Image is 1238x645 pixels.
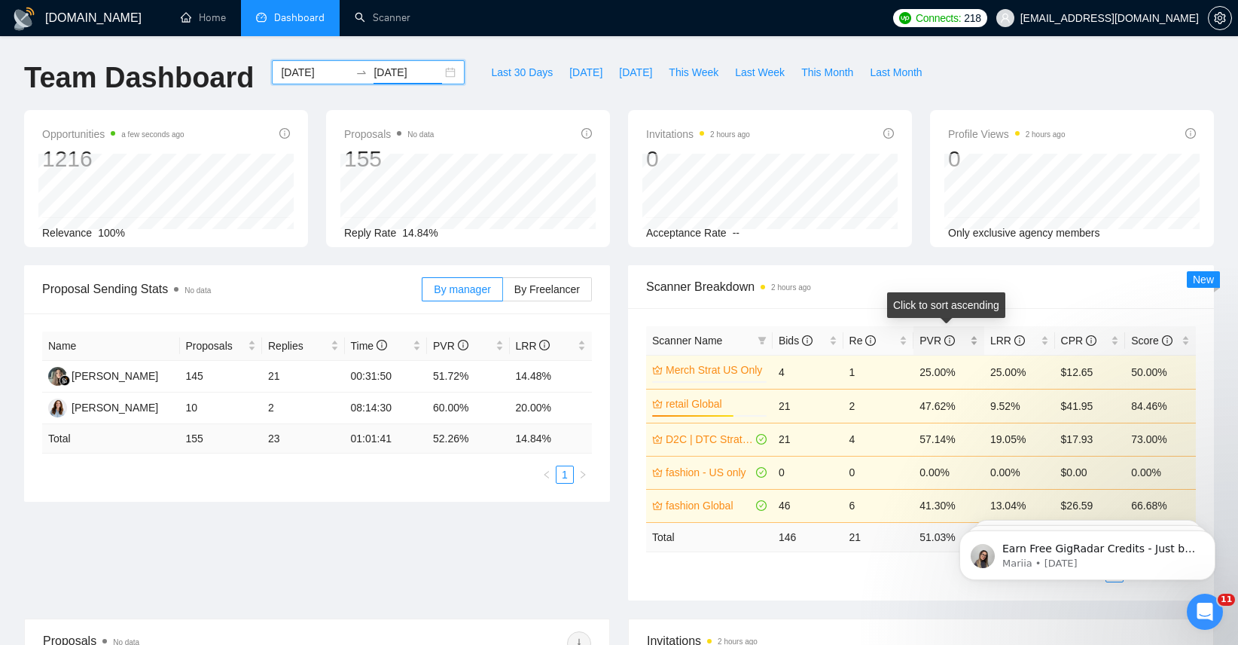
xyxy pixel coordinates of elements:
div: 155 [344,145,434,173]
td: 41.30% [913,489,984,522]
iframe: Intercom live chat [1187,594,1223,630]
td: 52.26 % [427,424,510,454]
span: Replies [268,338,328,354]
span: check-circle [756,434,767,445]
time: 2 hours ago [771,283,811,292]
a: D2C | DTC Strategy [666,431,753,448]
span: Time [351,340,387,352]
td: 6 [843,489,914,522]
td: 2 [262,393,345,424]
td: 14.84 % [510,424,593,454]
span: info-circle [539,340,550,350]
div: Click to sort ascending [887,292,1005,318]
li: Next Page [574,466,592,484]
button: This Week [660,60,727,84]
span: crown [652,365,663,375]
span: info-circle [377,340,387,350]
span: No data [184,286,211,295]
span: [DATE] [619,64,652,81]
span: Scanner Name [652,335,722,347]
span: info-circle [1086,335,1096,346]
span: user [1000,13,1011,23]
td: 145 [180,361,263,393]
h1: Team Dashboard [24,60,254,96]
span: info-circle [458,340,468,350]
span: Connects: [916,10,961,26]
td: 60.00% [427,393,510,424]
span: Last Week [735,64,785,81]
td: 47.62% [913,389,984,423]
td: 4 [773,355,843,389]
td: $0.00 [1055,456,1126,489]
span: info-circle [279,128,290,139]
th: Name [42,332,180,361]
span: Last 30 Days [491,64,553,81]
td: 4 [843,423,914,456]
div: [PERSON_NAME] [72,368,158,384]
span: info-circle [581,128,592,139]
td: Total [42,424,180,454]
button: [DATE] [561,60,611,84]
td: 84.46% [1125,389,1196,423]
li: 1 [556,466,574,484]
span: Re [849,335,877,347]
td: 0.00% [984,456,1055,489]
time: a few seconds ago [121,130,184,139]
button: left [538,466,556,484]
span: swap-right [355,66,367,78]
td: 2 [843,389,914,423]
td: 0 [843,456,914,489]
a: fashion - US only [666,464,753,481]
img: JM [48,399,67,417]
td: 20.00% [510,393,593,424]
td: 14.48% [510,361,593,393]
td: 57.14% [913,423,984,456]
span: dashboard [256,12,267,23]
li: Previous Page [538,466,556,484]
a: JM[PERSON_NAME] [48,401,158,413]
td: 25.00% [913,355,984,389]
td: 0.00% [913,456,984,489]
span: Relevance [42,227,92,239]
a: 1 [556,466,573,483]
span: 218 [964,10,980,26]
span: info-circle [883,128,894,139]
td: 13.04% [984,489,1055,522]
td: 73.00% [1125,423,1196,456]
img: gigradar-bm.png [59,375,70,386]
td: 21 [262,361,345,393]
td: 66.68% [1125,489,1196,522]
td: 51.72% [427,361,510,393]
td: 01:01:41 [345,424,428,454]
button: Last 30 Days [483,60,561,84]
span: info-circle [944,335,955,346]
td: 146 [773,522,843,552]
span: This Week [669,64,718,81]
img: logo [12,7,36,31]
td: 9.52% [984,389,1055,423]
span: check-circle [756,500,767,511]
span: Opportunities [42,125,184,143]
span: PVR [919,335,955,347]
td: 0.00% [1125,456,1196,489]
span: filter [758,336,767,345]
span: CPR [1061,335,1096,347]
td: 25.00% [984,355,1055,389]
span: [DATE] [569,64,602,81]
span: 14.84% [402,227,438,239]
td: 0 [773,456,843,489]
a: homeHome [181,11,226,24]
td: 21 [843,522,914,552]
div: 1216 [42,145,184,173]
th: Replies [262,332,345,361]
button: right [574,466,592,484]
td: 08:14:30 [345,393,428,424]
span: check-circle [756,467,767,478]
span: By Freelancer [514,283,580,295]
a: fashion Global [666,497,753,514]
span: Reply Rate [344,227,396,239]
span: 100% [98,227,125,239]
span: Score [1131,335,1172,347]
